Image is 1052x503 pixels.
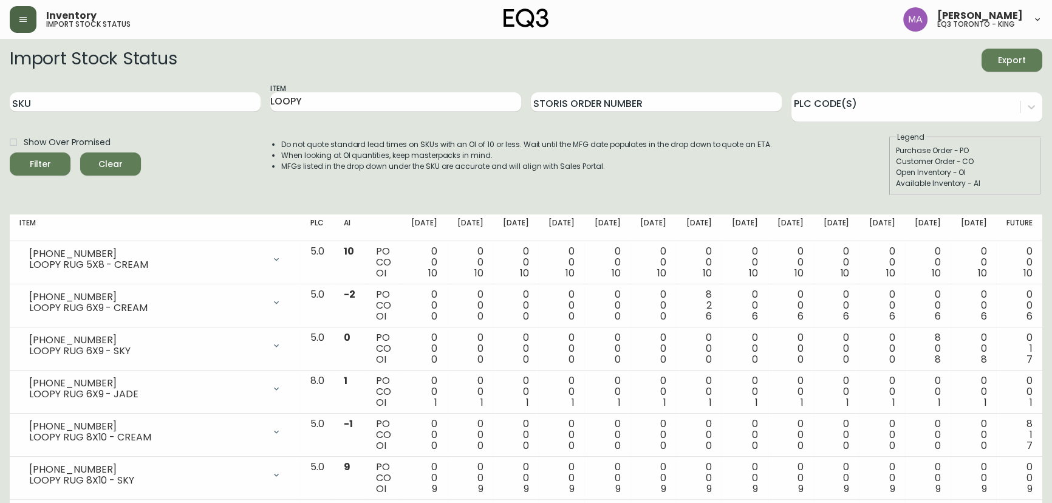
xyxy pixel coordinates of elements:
[960,419,986,451] div: 0 0
[1030,395,1033,409] span: 1
[301,414,334,457] td: 5.0
[24,136,111,149] span: Show Over Promised
[932,266,941,280] span: 10
[731,289,757,322] div: 0 0
[706,309,712,323] span: 6
[569,482,575,496] span: 9
[90,157,131,172] span: Clear
[886,266,895,280] span: 10
[915,246,941,279] div: 0 0
[709,395,712,409] span: 1
[19,375,291,402] div: [PHONE_NUMBER]LOOPY RUG 6X9 - JADE
[731,375,757,408] div: 0 0
[376,289,391,322] div: PO CO
[869,462,895,494] div: 0 0
[801,395,804,409] span: 1
[411,246,437,279] div: 0 0
[798,439,804,453] span: 0
[1006,375,1033,408] div: 0 0
[731,462,757,494] div: 0 0
[935,482,941,496] span: 9
[813,214,859,241] th: [DATE]
[411,332,437,365] div: 0 0
[565,266,575,280] span: 10
[823,246,849,279] div: 0 0
[344,287,355,301] span: -2
[903,7,927,32] img: 4f0989f25cbf85e7eb2537583095d61e
[777,462,804,494] div: 0 0
[777,375,804,408] div: 0 0
[869,419,895,451] div: 0 0
[823,419,849,451] div: 0 0
[502,419,528,451] div: 0 0
[344,244,354,258] span: 10
[823,375,849,408] div: 0 0
[29,259,264,270] div: LOOPY RUG 5X8 - CREAM
[843,309,849,323] span: 6
[706,439,712,453] span: 0
[569,352,575,366] span: 0
[1006,419,1033,451] div: 8 1
[480,395,483,409] span: 1
[657,266,666,280] span: 10
[411,289,437,322] div: 0 0
[594,332,620,365] div: 0 0
[823,332,849,365] div: 0 0
[937,21,1015,28] h5: eq3 toronto - king
[376,375,391,408] div: PO CO
[869,332,895,365] div: 0 0
[376,482,386,496] span: OI
[46,11,97,21] span: Inventory
[663,395,666,409] span: 1
[777,289,804,322] div: 0 0
[344,460,350,474] span: 9
[618,395,621,409] span: 1
[376,246,391,279] div: PO CO
[548,462,575,494] div: 0 0
[840,266,849,280] span: 10
[869,246,895,279] div: 0 0
[980,352,986,366] span: 8
[19,332,291,359] div: [PHONE_NUMBER]LOOPY RUG 6X9 - SKY
[29,346,264,357] div: LOOPY RUG 6X9 - SKY
[823,289,849,322] div: 0 0
[843,352,849,366] span: 0
[640,419,666,451] div: 0 0
[504,9,548,28] img: logo
[731,332,757,365] div: 0 0
[301,214,334,241] th: PLC
[19,246,291,273] div: [PHONE_NUMBER]LOOPY RUG 5X8 - CREAM
[686,246,712,279] div: 0 0
[502,332,528,365] div: 0 0
[569,309,575,323] span: 0
[502,375,528,408] div: 0 0
[640,246,666,279] div: 0 0
[1006,332,1033,365] div: 0 1
[915,462,941,494] div: 0 0
[977,266,986,280] span: 10
[477,352,483,366] span: 0
[281,150,772,161] li: When looking at OI quantities, keep masterpacks in mind.
[457,332,483,365] div: 0 0
[889,352,895,366] span: 0
[376,352,386,366] span: OI
[334,214,366,241] th: AI
[731,419,757,451] div: 0 0
[612,266,621,280] span: 10
[991,53,1033,68] span: Export
[29,464,264,475] div: [PHONE_NUMBER]
[594,246,620,279] div: 0 0
[768,214,813,241] th: [DATE]
[411,462,437,494] div: 0 0
[982,49,1042,72] button: Export
[640,462,666,494] div: 0 0
[686,419,712,451] div: 0 0
[19,462,291,488] div: [PHONE_NUMBER]LOOPY RUG 8X10 - SKY
[706,482,712,496] span: 9
[686,462,712,494] div: 0 0
[477,309,483,323] span: 0
[548,419,575,451] div: 0 0
[846,395,849,409] span: 1
[29,378,264,389] div: [PHONE_NUMBER]
[935,439,941,453] span: 0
